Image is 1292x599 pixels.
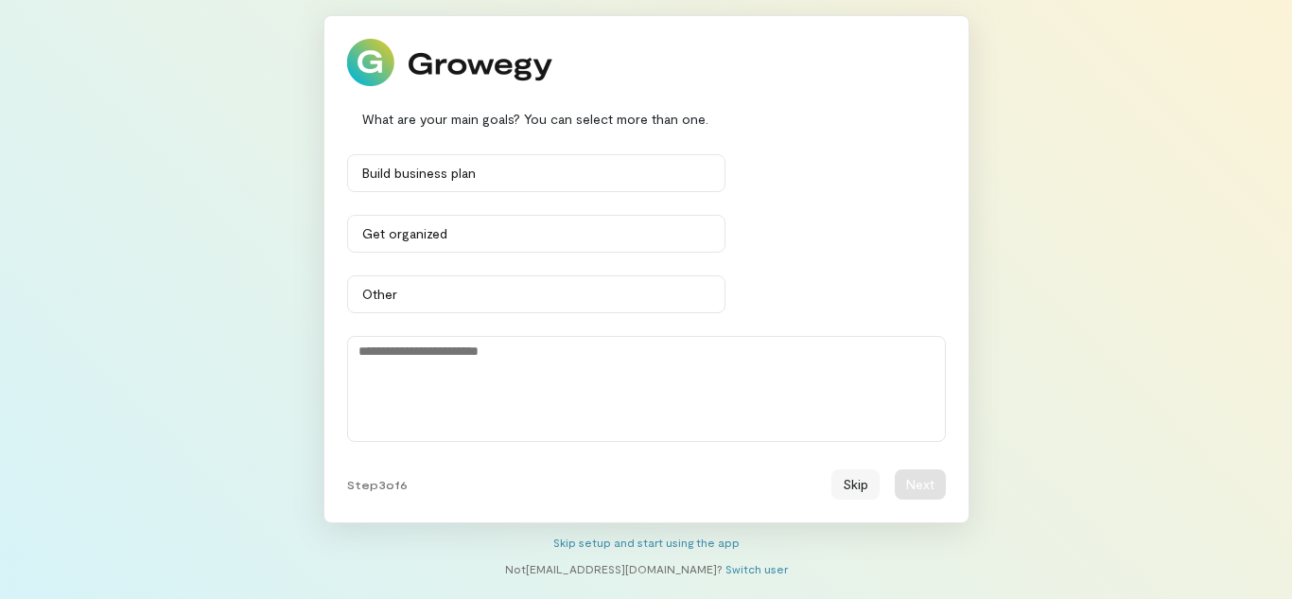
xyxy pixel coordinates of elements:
[895,469,946,500] button: Next
[553,536,740,549] a: Skip setup and start using the app
[347,477,408,492] span: Step 3 of 6
[362,224,710,243] div: Get organized
[347,154,725,192] button: Build business plan
[362,285,710,304] div: Other
[505,562,723,575] span: Not [EMAIL_ADDRESS][DOMAIN_NAME] ?
[347,215,725,253] button: Get organized
[831,469,880,500] button: Skip
[347,275,725,313] button: Other
[347,109,946,129] div: What are your main goals? You can select more than one.
[347,39,553,86] img: Growegy logo
[725,562,788,575] a: Switch user
[362,164,710,183] div: Build business plan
